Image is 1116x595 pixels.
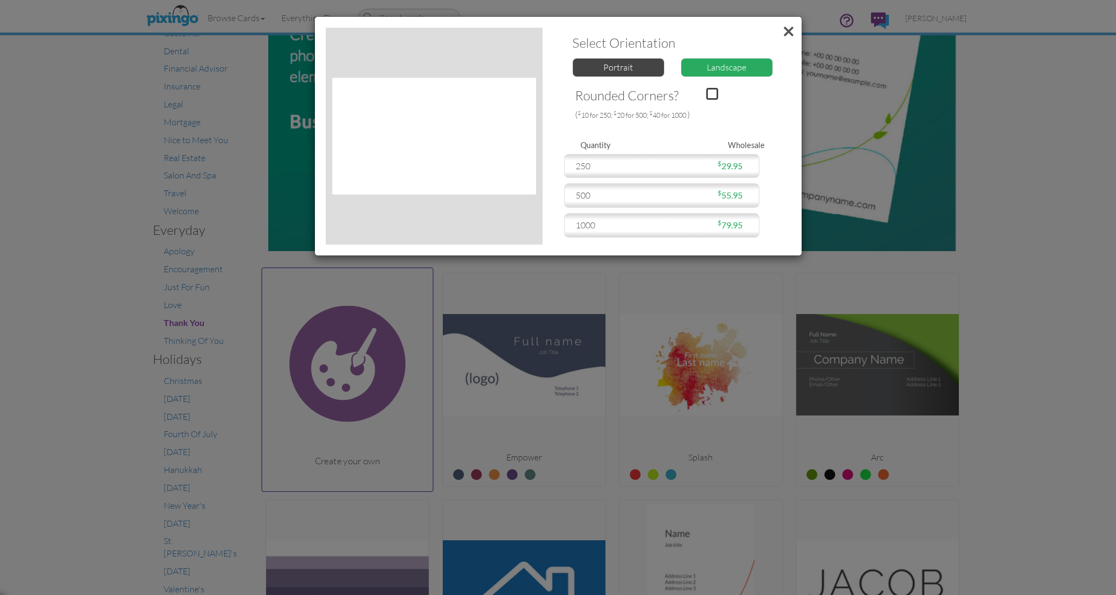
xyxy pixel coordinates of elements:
[718,220,743,230] span: 79.95
[575,88,682,103] h3: Rounded Corners?
[564,106,693,124] td: ( )
[649,110,653,117] sup: $
[614,110,617,117] sup: $
[647,111,648,119] span: ;
[681,58,773,77] div: Landscape
[572,36,773,50] h3: Select orientation
[718,190,743,200] span: 55.95
[718,219,721,227] sup: $
[611,111,612,119] span: ;
[673,140,773,151] div: Wholesale
[578,111,614,119] span: 10 for 250
[718,189,721,197] sup: $
[718,161,743,171] span: 29.95
[614,111,649,119] span: 20 for 500
[572,140,673,151] div: Quantity
[572,58,665,77] div: Portrait
[570,189,662,202] div: 500
[578,110,581,117] sup: $
[570,219,662,232] div: 1000
[570,160,662,172] div: 250
[649,111,687,119] span: 40 for 1000
[718,159,721,168] sup: $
